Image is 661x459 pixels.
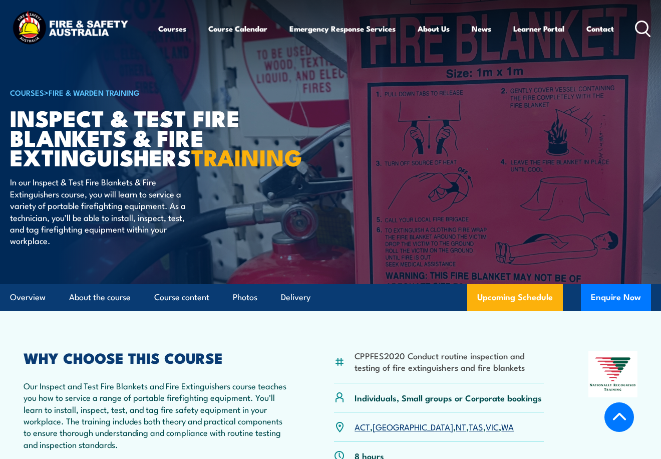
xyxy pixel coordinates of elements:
[158,17,186,41] a: Courses
[501,420,514,432] a: WA
[418,17,450,41] a: About Us
[289,17,396,41] a: Emergency Response Services
[588,351,637,397] img: Nationally Recognised Training logo.
[69,284,131,311] a: About the course
[49,87,140,98] a: Fire & Warden Training
[355,421,514,432] p: , , , , ,
[10,86,257,98] h6: >
[24,380,290,450] p: Our Inspect and Test Fire Blankets and Fire Extinguishers course teaches you how to service a ran...
[586,17,614,41] a: Contact
[355,350,544,373] li: CPPFES2020 Conduct routine inspection and testing of fire extinguishers and fire blankets
[208,17,267,41] a: Course Calendar
[467,284,563,311] a: Upcoming Schedule
[355,392,542,403] p: Individuals, Small groups or Corporate bookings
[10,176,193,246] p: In our Inspect & Test Fire Blankets & Fire Extinguishers course, you will learn to service a vari...
[10,108,257,166] h1: Inspect & Test Fire Blankets & Fire Extinguishers
[456,420,466,432] a: NT
[281,284,310,311] a: Delivery
[191,139,302,174] strong: TRAINING
[581,284,651,311] button: Enquire Now
[233,284,257,311] a: Photos
[10,87,44,98] a: COURSES
[469,420,483,432] a: TAS
[373,420,453,432] a: [GEOGRAPHIC_DATA]
[513,17,564,41] a: Learner Portal
[10,284,46,311] a: Overview
[472,17,491,41] a: News
[355,420,370,432] a: ACT
[486,420,499,432] a: VIC
[24,351,290,364] h2: WHY CHOOSE THIS COURSE
[154,284,209,311] a: Course content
